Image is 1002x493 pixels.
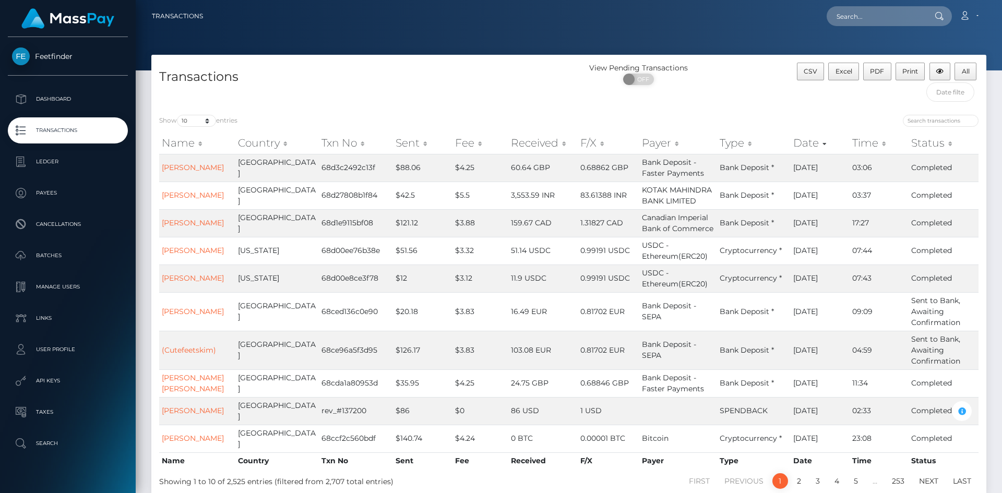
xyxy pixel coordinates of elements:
[162,434,224,443] a: [PERSON_NAME]
[827,6,925,26] input: Search...
[8,117,128,143] a: Transactions
[508,209,577,237] td: 159.67 CAD
[913,473,944,489] a: Next
[639,133,717,153] th: Payer: activate to sort column ascending
[848,473,864,489] a: 5
[8,399,128,425] a: Taxes
[8,368,128,394] a: API Keys
[393,452,452,469] th: Sent
[962,67,970,75] span: All
[452,154,509,182] td: $4.25
[159,68,561,86] h4: Transactions
[162,307,224,316] a: [PERSON_NAME]
[12,279,124,295] p: Manage Users
[235,264,319,292] td: [US_STATE]
[909,331,979,369] td: Sent to Bank, Awaiting Confirmation
[235,237,319,264] td: [US_STATE]
[642,340,696,360] span: Bank Deposit - SEPA
[810,473,826,489] a: 3
[8,243,128,269] a: Batches
[717,425,791,452] td: Cryptocurrency *
[235,331,319,369] td: [GEOGRAPHIC_DATA]
[162,406,224,415] a: [PERSON_NAME]
[791,397,850,425] td: [DATE]
[508,452,577,469] th: Received
[642,434,669,443] span: Bitcoin
[578,397,639,425] td: 1 USD
[717,264,791,292] td: Cryptocurrency *
[508,397,577,425] td: 86 USD
[452,237,509,264] td: $3.32
[850,425,909,452] td: 23:08
[319,264,393,292] td: 68d00e8ce3f78
[578,425,639,452] td: 0.00001 BTC
[850,237,909,264] td: 07:44
[909,264,979,292] td: Completed
[850,369,909,397] td: 11:34
[850,292,909,331] td: 09:09
[235,452,319,469] th: Country
[578,133,639,153] th: F/X: activate to sort column ascending
[642,241,708,261] span: USDC - Ethereum(ERC20)
[12,154,124,170] p: Ledger
[909,133,979,153] th: Status: activate to sort column ascending
[909,154,979,182] td: Completed
[947,473,977,489] a: Last
[162,218,224,227] a: [PERSON_NAME]
[159,115,237,127] label: Show entries
[909,452,979,469] th: Status
[452,264,509,292] td: $3.12
[850,452,909,469] th: Time
[8,52,128,61] span: Feetfinder
[909,237,979,264] td: Completed
[393,292,452,331] td: $20.18
[578,264,639,292] td: 0.99191 USDC
[508,264,577,292] td: 11.9 USDC
[909,369,979,397] td: Completed
[508,369,577,397] td: 24.75 GBP
[162,163,224,172] a: [PERSON_NAME]
[508,182,577,209] td: 3,553.59 INR
[508,133,577,153] th: Received: activate to sort column ascending
[929,63,951,80] button: Column visibility
[578,452,639,469] th: F/X
[909,182,979,209] td: Completed
[177,115,216,127] select: Showentries
[791,154,850,182] td: [DATE]
[850,209,909,237] td: 17:27
[642,158,704,178] span: Bank Deposit - Faster Payments
[508,154,577,182] td: 60.64 GBP
[717,331,791,369] td: Bank Deposit *
[8,274,128,300] a: Manage Users
[508,331,577,369] td: 103.08 EUR
[8,86,128,112] a: Dashboard
[235,154,319,182] td: [GEOGRAPHIC_DATA]
[452,292,509,331] td: $3.83
[452,133,509,153] th: Fee: activate to sort column ascending
[642,213,713,233] span: Canadian Imperial Bank of Commerce
[903,115,979,127] input: Search transactions
[850,264,909,292] td: 07:43
[909,425,979,452] td: Completed
[642,373,704,393] span: Bank Deposit - Faster Payments
[578,237,639,264] td: 0.99191 USDC
[642,185,712,206] span: KOTAK MAHINDRA BANK LIMITED
[393,182,452,209] td: $42.5
[902,67,918,75] span: Print
[717,369,791,397] td: Bank Deposit *
[578,292,639,331] td: 0.81702 EUR
[909,292,979,331] td: Sent to Bank, Awaiting Confirmation
[162,190,224,200] a: [PERSON_NAME]
[319,133,393,153] th: Txn No: activate to sort column ascending
[717,133,791,153] th: Type: activate to sort column ascending
[8,305,128,331] a: Links
[235,397,319,425] td: [GEOGRAPHIC_DATA]
[870,67,884,75] span: PDF
[452,209,509,237] td: $3.88
[508,425,577,452] td: 0 BTC
[8,149,128,175] a: Ledger
[452,397,509,425] td: $0
[393,331,452,369] td: $126.17
[393,209,452,237] td: $121.12
[578,331,639,369] td: 0.81702 EUR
